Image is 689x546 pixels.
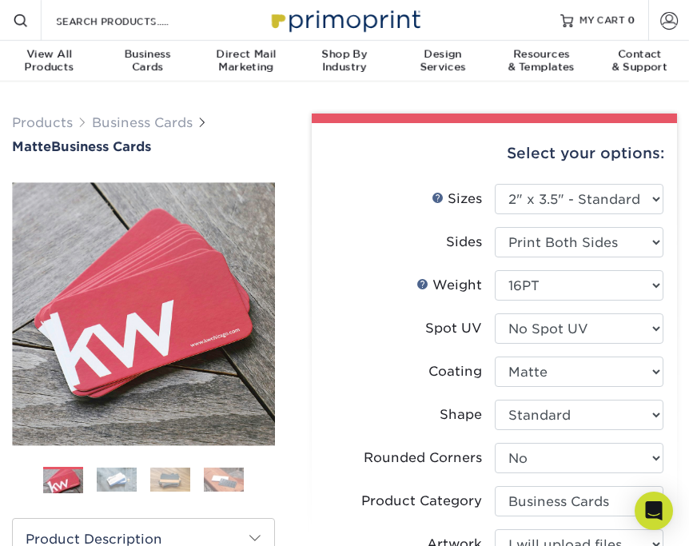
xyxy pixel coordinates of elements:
[591,48,689,74] div: & Support
[428,362,482,381] div: Coating
[12,182,275,445] img: Matte 01
[12,139,51,154] span: Matte
[197,48,295,61] span: Direct Mail
[628,14,635,26] span: 0
[98,41,197,83] a: BusinessCards
[265,2,424,37] img: Primoprint
[92,115,193,130] a: Business Cards
[635,492,673,530] div: Open Intercom Messenger
[43,461,83,501] img: Business Cards 01
[492,48,591,61] span: Resources
[12,115,73,130] a: Products
[394,41,492,83] a: DesignServices
[98,48,197,74] div: Cards
[204,468,244,492] img: Business Cards 04
[364,448,482,468] div: Rounded Corners
[591,48,689,61] span: Contact
[325,123,664,184] div: Select your options:
[394,48,492,74] div: Services
[150,468,190,492] img: Business Cards 03
[295,48,393,61] span: Shop By
[446,233,482,252] div: Sides
[98,48,197,61] span: Business
[12,139,275,154] h1: Business Cards
[492,48,591,74] div: & Templates
[197,41,295,83] a: Direct MailMarketing
[432,189,482,209] div: Sizes
[197,48,295,74] div: Marketing
[425,319,482,338] div: Spot UV
[295,48,393,74] div: Industry
[440,405,482,424] div: Shape
[361,492,482,511] div: Product Category
[394,48,492,61] span: Design
[295,41,393,83] a: Shop ByIndustry
[492,41,591,83] a: Resources& Templates
[4,497,136,540] iframe: Google Customer Reviews
[54,11,210,30] input: SEARCH PRODUCTS.....
[12,139,275,154] a: MatteBusiness Cards
[416,276,482,295] div: Weight
[97,468,137,492] img: Business Cards 02
[591,41,689,83] a: Contact& Support
[579,14,625,27] span: MY CART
